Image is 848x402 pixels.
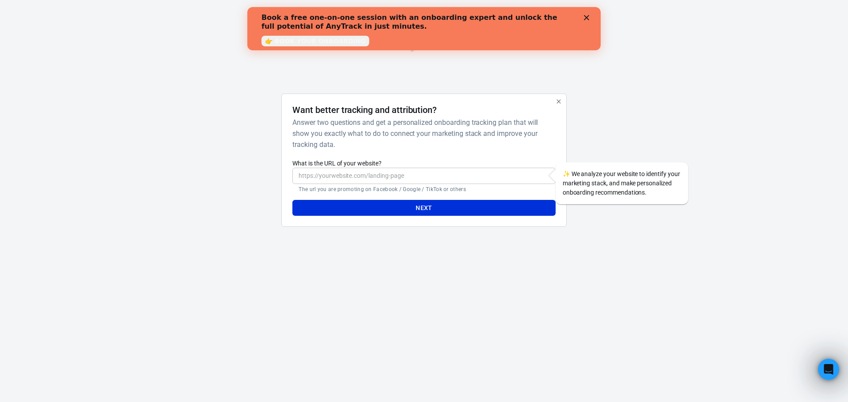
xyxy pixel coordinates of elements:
h4: Want better tracking and attribution? [292,105,437,115]
div: Close [337,8,345,13]
input: https://yourwebsite.com/landing-page [292,168,555,184]
h6: Answer two questions and get a personalized onboarding tracking plan that will show you exactly w... [292,117,552,150]
div: We analyze your website to identify your marketing stack, and make personalized onboarding recomm... [556,162,688,204]
iframe: Intercom live chat [818,359,839,380]
div: AnyTrack [203,36,645,51]
label: What is the URL of your website? [292,159,555,168]
button: Next [292,200,555,216]
p: The url you are promoting on Facebook / Google / TikTok or others [299,186,549,193]
span: sparkles [563,170,570,177]
iframe: Intercom live chat banner [247,7,601,50]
